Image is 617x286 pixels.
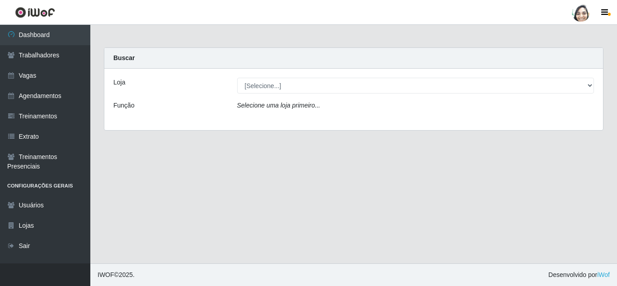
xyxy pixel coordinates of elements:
label: Loja [113,78,125,87]
span: Desenvolvido por [548,270,610,280]
span: © 2025 . [98,270,135,280]
i: Selecione uma loja primeiro... [237,102,320,109]
span: IWOF [98,271,114,278]
strong: Buscar [113,54,135,61]
a: iWof [597,271,610,278]
img: CoreUI Logo [15,7,55,18]
label: Função [113,101,135,110]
